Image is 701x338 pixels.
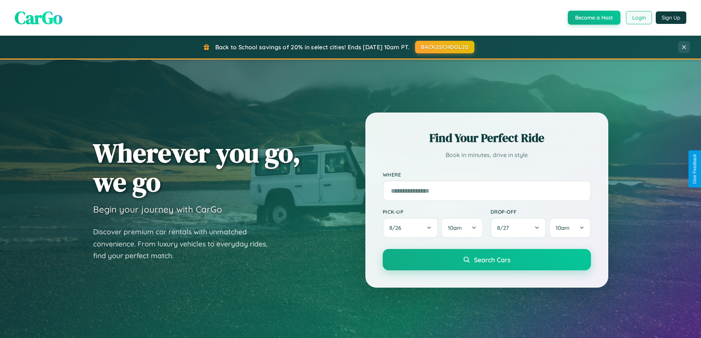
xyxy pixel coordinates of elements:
p: Discover premium car rentals with unmatched convenience. From luxury vehicles to everyday rides, ... [93,226,277,262]
button: Sign Up [656,11,686,24]
button: 8/26 [383,218,439,238]
label: Pick-up [383,209,483,215]
h3: Begin your journey with CarGo [93,204,222,215]
span: 10am [556,224,570,231]
span: 8 / 27 [497,224,513,231]
span: Back to School savings of 20% in select cities! Ends [DATE] 10am PT. [215,43,410,51]
button: 10am [441,218,483,238]
h2: Find Your Perfect Ride [383,130,591,146]
button: Become a Host [568,11,620,25]
p: Book in minutes, drive in style [383,150,591,160]
div: Give Feedback [692,154,697,184]
button: Search Cars [383,249,591,270]
button: 8/27 [491,218,546,238]
button: Login [626,11,652,24]
button: 10am [549,218,591,238]
span: 10am [448,224,462,231]
span: CarGo [15,6,63,30]
h1: Wherever you go, we go [93,138,301,196]
label: Drop-off [491,209,591,215]
span: Search Cars [474,256,510,264]
button: BACK2SCHOOL20 [415,41,474,53]
label: Where [383,171,591,178]
span: 8 / 26 [389,224,405,231]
